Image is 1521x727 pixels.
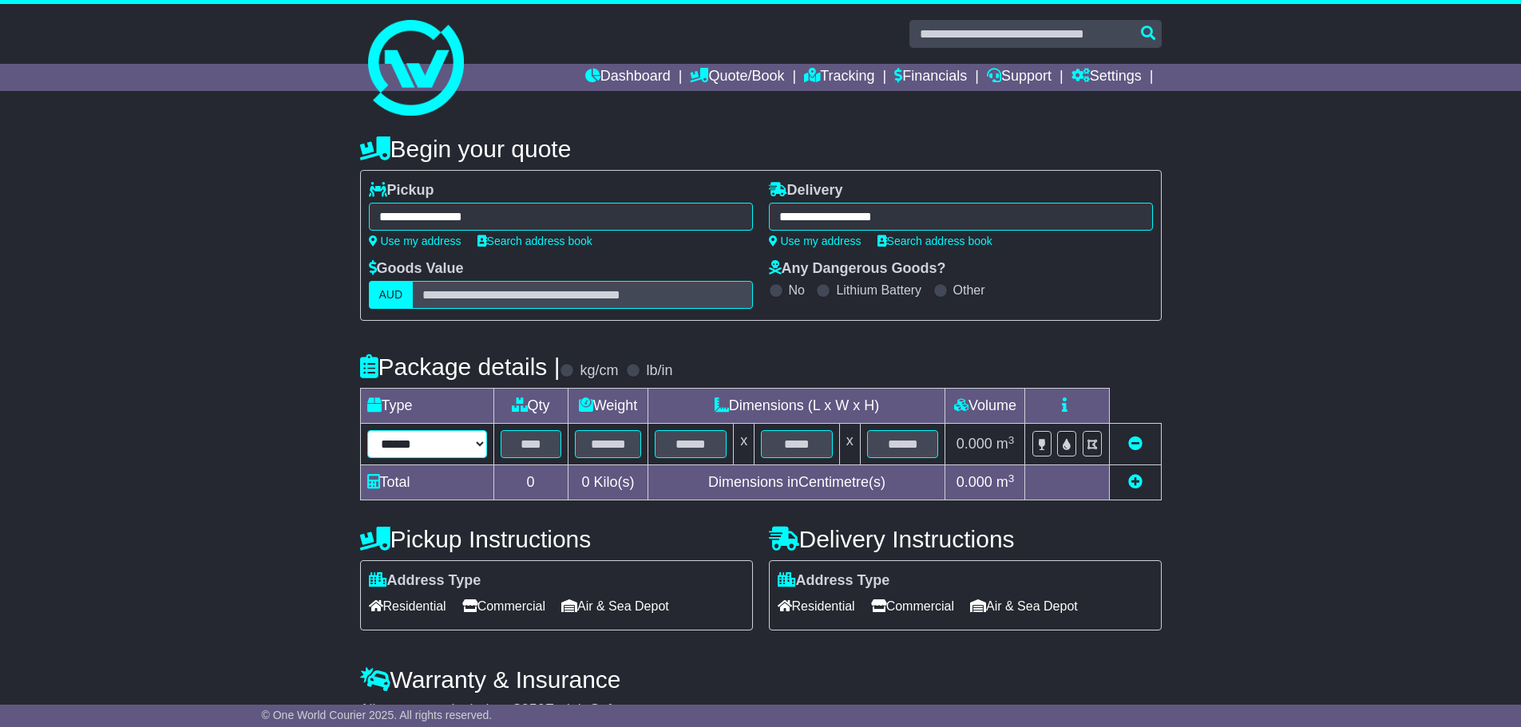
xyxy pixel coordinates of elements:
label: kg/cm [580,362,618,380]
label: Goods Value [369,260,464,278]
label: Lithium Battery [836,283,921,298]
label: Pickup [369,182,434,200]
span: Air & Sea Depot [561,594,669,618]
h4: Warranty & Insurance [360,666,1162,693]
sup: 3 [1008,472,1015,484]
span: 250 [521,701,545,717]
h4: Delivery Instructions [769,526,1162,552]
h4: Pickup Instructions [360,526,753,552]
label: lb/in [646,362,672,380]
a: Search address book [877,235,992,247]
span: m [996,474,1015,490]
a: Remove this item [1128,436,1143,452]
label: AUD [369,281,414,309]
td: Qty [493,389,568,424]
a: Search address book [477,235,592,247]
sup: 3 [1008,434,1015,446]
td: Volume [945,389,1025,424]
span: Commercial [871,594,954,618]
div: All our quotes include a $ FreightSafe warranty. [360,701,1162,719]
h4: Begin your quote [360,136,1162,162]
label: Address Type [369,572,481,590]
span: m [996,436,1015,452]
td: Kilo(s) [568,465,648,500]
label: Delivery [769,182,843,200]
label: No [789,283,805,298]
a: Financials [894,64,967,91]
label: Any Dangerous Goods? [769,260,946,278]
a: Dashboard [585,64,671,91]
span: Commercial [462,594,545,618]
a: Tracking [804,64,874,91]
td: x [839,424,860,465]
td: Total [360,465,493,500]
label: Address Type [778,572,890,590]
td: Dimensions (L x W x H) [648,389,945,424]
a: Add new item [1128,474,1143,490]
a: Use my address [769,235,862,247]
span: 0.000 [957,436,992,452]
h4: Package details | [360,354,560,380]
a: Settings [1071,64,1142,91]
td: x [734,424,755,465]
a: Support [987,64,1052,91]
span: Residential [369,594,446,618]
td: Weight [568,389,648,424]
label: Other [953,283,985,298]
span: 0 [581,474,589,490]
span: © One World Courier 2025. All rights reserved. [262,709,493,721]
td: Type [360,389,493,424]
td: Dimensions in Centimetre(s) [648,465,945,500]
a: Quote/Book [690,64,784,91]
span: Residential [778,594,855,618]
td: 0 [493,465,568,500]
span: 0.000 [957,474,992,490]
a: Use my address [369,235,461,247]
span: Air & Sea Depot [970,594,1078,618]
